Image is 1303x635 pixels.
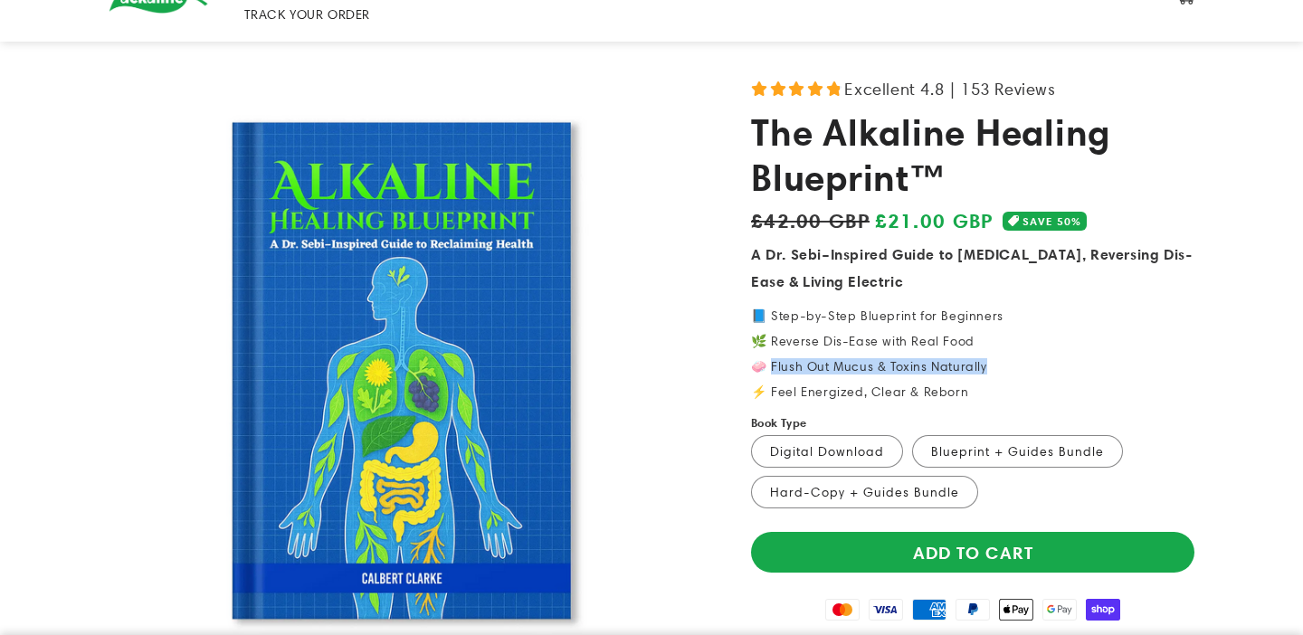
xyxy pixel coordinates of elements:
s: £42.00 GBP [751,205,870,235]
h1: The Alkaline Healing Blueprint™ [751,109,1194,201]
button: Add to cart [751,532,1194,573]
strong: A Dr. Sebi–Inspired Guide to [MEDICAL_DATA], Reversing Dis-Ease & Living Electric [751,245,1192,290]
label: Blueprint + Guides Bundle [912,435,1123,468]
label: Hard-Copy + Guides Bundle [751,476,978,508]
span: SAVE 50% [1022,212,1081,231]
label: Digital Download [751,435,903,468]
span: Excellent 4.8 | 153 Reviews [844,74,1055,104]
span: £21.00 GBP [875,205,994,236]
span: TRACK YOUR ORDER [244,6,371,23]
label: Book Type [751,414,807,432]
p: 📘 Step-by-Step Blueprint for Beginners 🌿 Reverse Dis-Ease with Real Food 🧼 Flush Out Mucus & Toxi... [751,309,1194,398]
